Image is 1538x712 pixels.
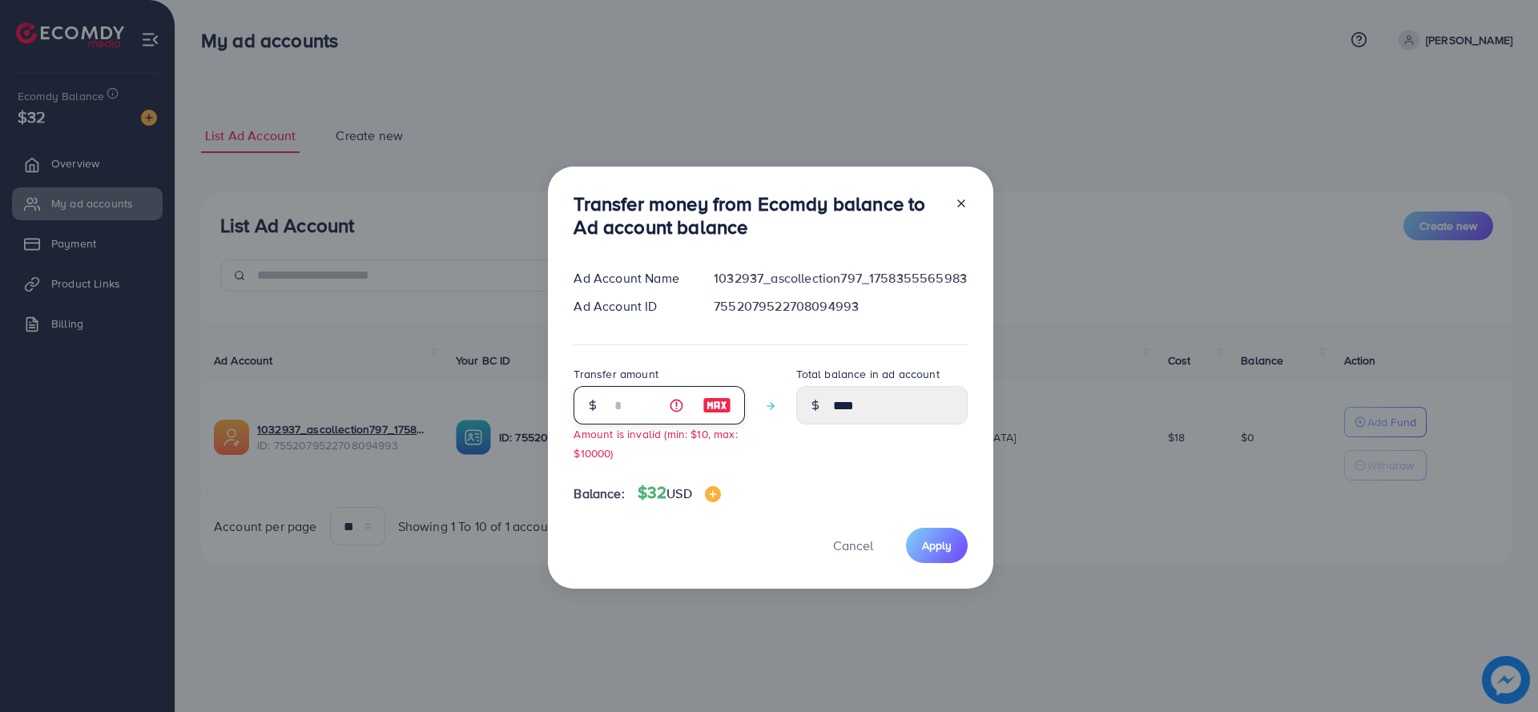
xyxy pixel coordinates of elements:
label: Total balance in ad account [796,366,939,382]
div: Ad Account ID [561,297,701,316]
label: Transfer amount [574,366,658,382]
button: Apply [906,528,968,562]
img: image [703,396,731,415]
img: image [705,486,721,502]
span: USD [666,485,691,502]
span: Cancel [833,537,873,554]
div: 1032937_ascollection797_1758355565983 [701,269,980,288]
span: Balance: [574,485,624,503]
button: Cancel [813,528,893,562]
div: Ad Account Name [561,269,701,288]
div: 7552079522708094993 [701,297,980,316]
small: Amount is invalid (min: $10, max: $10000) [574,426,737,460]
h3: Transfer money from Ecomdy balance to Ad account balance [574,192,942,239]
h4: $32 [638,483,721,503]
span: Apply [922,537,952,553]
